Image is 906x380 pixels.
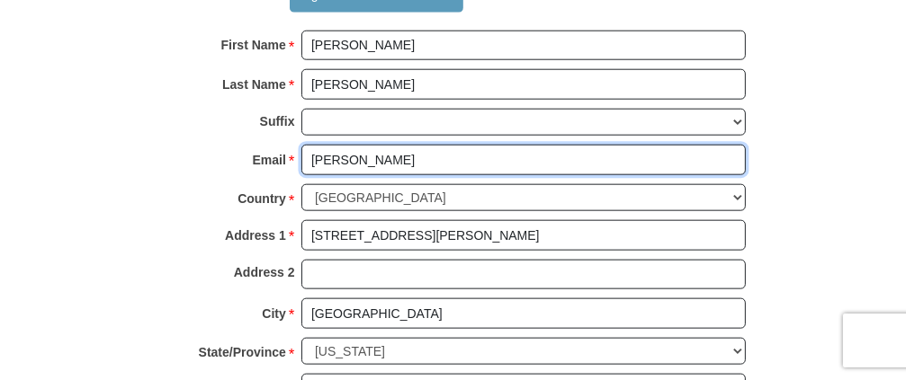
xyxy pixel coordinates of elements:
[253,147,286,172] strong: Email
[238,186,286,211] strong: Country
[222,72,286,97] strong: Last Name
[260,109,295,134] strong: Suffix
[199,340,286,365] strong: State/Province
[221,32,286,57] strong: First Name
[225,223,286,248] strong: Address 1
[262,301,285,326] strong: City
[234,260,295,285] strong: Address 2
